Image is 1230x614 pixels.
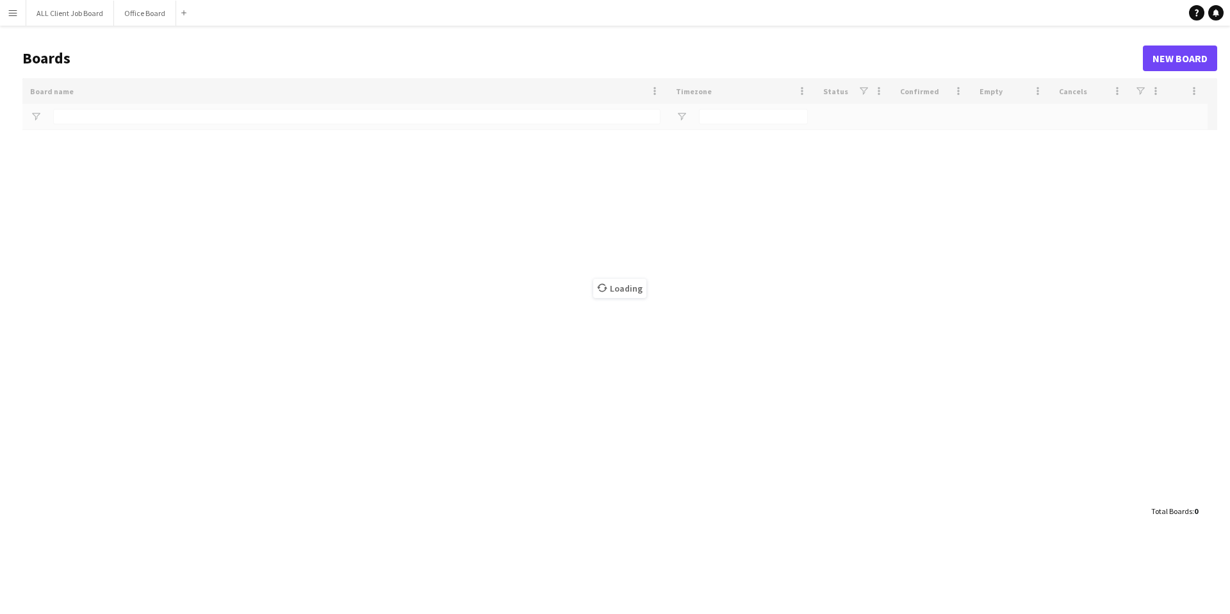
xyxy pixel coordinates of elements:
[1151,506,1192,516] span: Total Boards
[1194,506,1198,516] span: 0
[593,279,646,298] span: Loading
[22,49,1143,68] h1: Boards
[1143,46,1217,71] a: New Board
[114,1,176,26] button: Office Board
[26,1,114,26] button: ALL Client Job Board
[1151,499,1198,524] div: :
